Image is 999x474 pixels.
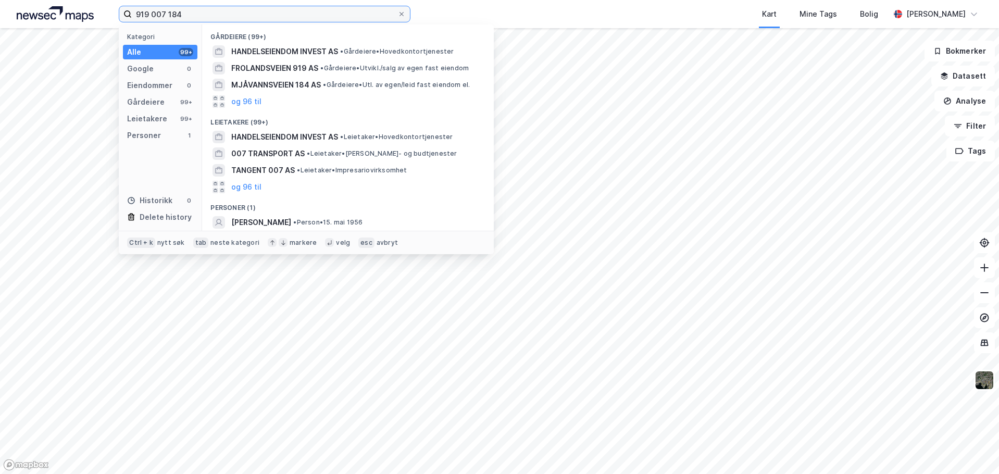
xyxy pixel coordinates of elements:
[323,81,326,89] span: •
[800,8,837,20] div: Mine Tags
[185,81,193,90] div: 0
[231,95,261,108] button: og 96 til
[231,216,291,229] span: [PERSON_NAME]
[762,8,777,20] div: Kart
[3,459,49,471] a: Mapbox homepage
[127,238,155,248] div: Ctrl + k
[127,113,167,125] div: Leietakere
[127,194,172,207] div: Historikk
[906,8,966,20] div: [PERSON_NAME]
[127,63,154,75] div: Google
[358,238,374,248] div: esc
[179,115,193,123] div: 99+
[293,218,363,227] span: Person • 15. mai 1956
[127,33,197,41] div: Kategori
[297,166,407,174] span: Leietaker • Impresariovirksomhet
[323,81,470,89] span: Gårdeiere • Utl. av egen/leid fast eiendom el.
[231,164,295,177] span: TANGENT 007 AS
[127,79,172,92] div: Eiendommer
[17,6,94,22] img: logo.a4113a55bc3d86da70a041830d287a7e.svg
[307,149,310,157] span: •
[231,131,338,143] span: HANDELSEIENDOM INVEST AS
[925,41,995,61] button: Bokmerker
[157,239,185,247] div: nytt søk
[320,64,323,72] span: •
[860,8,878,20] div: Bolig
[307,149,457,158] span: Leietaker • [PERSON_NAME]- og budtjenester
[934,91,995,111] button: Analyse
[202,24,494,43] div: Gårdeiere (99+)
[290,239,317,247] div: markere
[185,65,193,73] div: 0
[127,46,141,58] div: Alle
[140,211,192,223] div: Delete history
[340,133,343,141] span: •
[947,424,999,474] iframe: Chat Widget
[202,195,494,214] div: Personer (1)
[210,239,259,247] div: neste kategori
[127,96,165,108] div: Gårdeiere
[336,239,350,247] div: velg
[293,218,296,226] span: •
[377,239,398,247] div: avbryt
[185,196,193,205] div: 0
[340,47,454,56] span: Gårdeiere • Hovedkontortjenester
[179,48,193,56] div: 99+
[945,116,995,136] button: Filter
[193,238,209,248] div: tab
[231,62,318,74] span: FROLANDSVEIEN 919 AS
[340,133,453,141] span: Leietaker • Hovedkontortjenester
[202,110,494,129] div: Leietakere (99+)
[231,79,321,91] span: MJÅVANNSVEIEN 184 AS
[127,129,161,142] div: Personer
[231,181,261,193] button: og 96 til
[946,141,995,161] button: Tags
[185,131,193,140] div: 1
[231,45,338,58] span: HANDELSEIENDOM INVEST AS
[931,66,995,86] button: Datasett
[132,6,397,22] input: Søk på adresse, matrikkel, gårdeiere, leietakere eller personer
[297,166,300,174] span: •
[340,47,343,55] span: •
[320,64,469,72] span: Gårdeiere • Utvikl./salg av egen fast eiendom
[975,370,994,390] img: 9k=
[179,98,193,106] div: 99+
[231,147,305,160] span: 007 TRANSPORT AS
